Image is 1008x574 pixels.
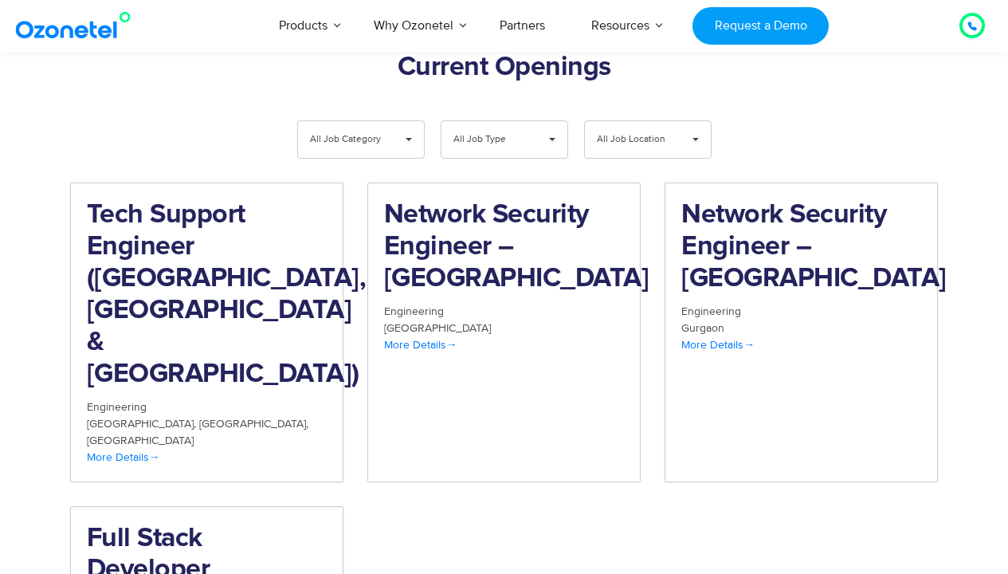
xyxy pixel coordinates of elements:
[367,183,641,482] a: Network Security Engineer – [GEOGRAPHIC_DATA] Engineering [GEOGRAPHIC_DATA] More Details
[87,434,194,447] span: [GEOGRAPHIC_DATA]
[70,52,939,84] h2: Current Openings
[681,338,755,352] span: More Details
[384,199,624,295] h2: Network Security Engineer – [GEOGRAPHIC_DATA]
[87,199,327,391] h2: Tech Support Engineer ([GEOGRAPHIC_DATA], [GEOGRAPHIC_DATA] & [GEOGRAPHIC_DATA])
[453,121,529,158] span: All Job Type
[87,400,147,414] span: Engineering
[681,199,921,295] h2: Network Security Engineer – [GEOGRAPHIC_DATA]
[394,121,424,158] span: ▾
[87,417,199,431] span: [GEOGRAPHIC_DATA]
[384,321,491,335] span: [GEOGRAPHIC_DATA]
[537,121,567,158] span: ▾
[384,338,457,352] span: More Details
[680,121,711,158] span: ▾
[199,417,308,431] span: [GEOGRAPHIC_DATA]
[597,121,673,158] span: All Job Location
[310,121,386,158] span: All Job Category
[70,183,343,482] a: Tech Support Engineer ([GEOGRAPHIC_DATA], [GEOGRAPHIC_DATA] & [GEOGRAPHIC_DATA]) Engineering [GEO...
[692,7,829,45] a: Request a Demo
[681,321,724,335] span: Gurgaon
[87,450,160,464] span: More Details
[384,305,444,318] span: Engineering
[681,305,741,318] span: Engineering
[665,183,938,482] a: Network Security Engineer – [GEOGRAPHIC_DATA] Engineering Gurgaon More Details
